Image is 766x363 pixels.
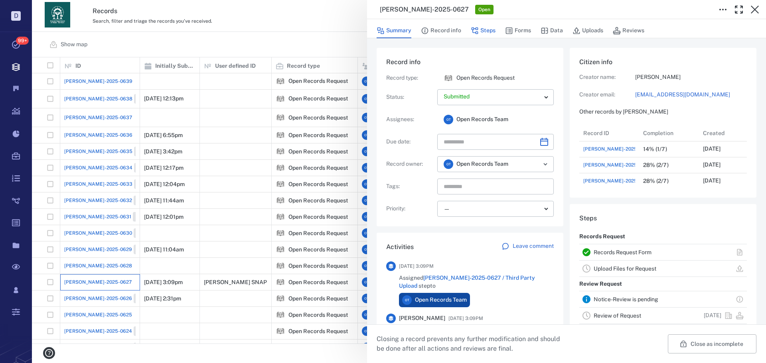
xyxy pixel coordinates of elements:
[643,162,669,168] div: 28% (2/7)
[399,314,445,322] span: [PERSON_NAME]
[402,295,412,305] div: O T
[456,160,508,168] span: Open Records Team
[444,115,453,124] div: O T
[594,249,651,255] a: Records Request Form
[699,125,759,141] div: Created
[444,204,541,214] div: —
[386,116,434,124] p: Assignees :
[399,275,535,289] a: [PERSON_NAME]-2025-0627 / Third Party Upload
[643,122,673,144] div: Completion
[703,161,721,169] p: [DATE]
[386,93,434,101] p: Status :
[704,312,721,320] p: [DATE]
[703,122,725,144] div: Created
[456,116,508,124] span: Open Records Team
[513,242,554,250] p: Leave comment
[377,334,567,353] p: Closing a record prevents any further modification and should be done after all actions and revie...
[613,23,644,38] button: Reviews
[668,334,756,353] button: Close as incomplete
[583,160,675,170] a: [PERSON_NAME]-2025-0626
[386,74,434,82] p: Record type :
[444,159,453,169] div: O T
[18,6,34,13] span: Help
[386,160,434,168] p: Record owner :
[399,261,434,271] span: [DATE] 3:09PM
[583,145,651,153] a: [PERSON_NAME]-2025-0627
[579,214,747,223] h6: Steps
[583,176,674,186] a: [PERSON_NAME]-2025-0616
[399,274,554,290] span: Assigned step to
[583,161,651,169] span: [PERSON_NAME]-2025-0626
[415,296,467,304] span: Open Records Team
[456,74,515,82] p: Open Records Request
[594,312,641,319] a: Review of Request
[639,125,699,141] div: Completion
[444,73,453,83] img: icon Open Records Request
[540,159,551,170] button: Open
[380,5,469,14] h3: [PERSON_NAME]-2025-0627
[579,230,625,244] p: Records Request
[377,48,563,233] div: Record infoRecord type:icon Open Records RequestOpen Records RequestStatus:Assignees:OTOpen Recor...
[594,296,658,302] a: Notice-Review is pending
[421,23,461,38] button: Record info
[579,277,622,291] p: Review Request
[643,146,667,152] div: 14% (1/7)
[635,73,747,81] p: [PERSON_NAME]
[386,138,434,146] p: Due date :
[731,2,747,18] button: Toggle Fullscreen
[448,314,483,323] span: [DATE] 3:09PM
[444,93,541,101] p: Submitted
[579,57,747,67] h6: Citizen info
[703,177,721,185] p: [DATE]
[11,11,21,21] p: D
[377,23,411,38] button: Summary
[444,73,453,83] div: Open Records Request
[501,242,554,252] a: Leave comment
[505,23,531,38] button: Forms
[703,145,721,153] p: [DATE]
[386,57,554,67] h6: Record info
[386,205,434,213] p: Priority :
[386,242,414,252] h6: Activities
[635,91,747,99] a: [EMAIL_ADDRESS][DOMAIN_NAME]
[579,125,639,141] div: Record ID
[715,2,731,18] button: Toggle to Edit Boxes
[747,2,763,18] button: Close
[579,73,635,81] p: Creator name:
[579,108,747,116] p: Other records by [PERSON_NAME]
[594,265,656,272] a: Upload Files for Request
[471,23,496,38] button: Steps
[573,23,603,38] button: Uploads
[643,178,669,184] div: 28% (2/7)
[16,37,29,45] span: 99+
[536,134,552,150] button: Choose date
[541,23,563,38] button: Data
[477,6,492,13] span: Open
[583,122,609,144] div: Record ID
[579,91,635,99] p: Creator email:
[570,48,756,204] div: Citizen infoCreator name:[PERSON_NAME]Creator email:[EMAIL_ADDRESS][DOMAIN_NAME]Other records by ...
[386,182,434,190] p: Tags :
[583,177,650,184] span: [PERSON_NAME]-2025-0616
